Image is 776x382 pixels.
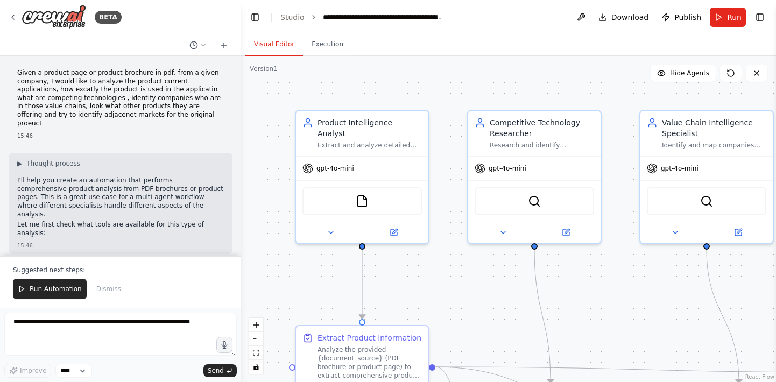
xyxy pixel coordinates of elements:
[489,164,526,173] span: gpt-4o-mini
[490,141,594,150] div: Research and identify competing technologies, alternative solutions, and technological substitute...
[662,117,766,139] div: Value Chain Intelligence Specialist
[249,360,263,374] button: toggle interactivity
[708,226,768,239] button: Open in side panel
[356,195,369,208] img: FileReadTool
[216,337,232,353] button: Click to speak your automation idea
[662,141,766,150] div: Identify and map companies across the value chain for {product_name}, including suppliers, integr...
[651,65,716,82] button: Hide Agents
[528,195,541,208] img: SerperDevTool
[710,8,746,27] button: Run
[467,110,602,244] div: Competitive Technology ResearcherResearch and identify competing technologies, alternative soluti...
[215,39,232,52] button: Start a new chat
[17,242,224,250] div: 15:46
[670,69,709,77] span: Hide Agents
[295,110,429,244] div: Product Intelligence AnalystExtract and analyze detailed product information from {document_sourc...
[203,364,237,377] button: Send
[594,8,653,27] button: Download
[249,346,263,360] button: fit view
[363,226,424,239] button: Open in side panel
[611,12,649,23] span: Download
[250,65,278,73] div: Version 1
[17,159,80,168] button: ▶Thought process
[639,110,774,244] div: Value Chain Intelligence SpecialistIdentify and map companies across the value chain for {product...
[91,279,126,299] button: Dismiss
[357,236,368,319] g: Edge from b6f5e1ec-f636-4df0-aee9-c55967f99341 to 3fe0ef04-4553-4089-9473-6fd755aeeb07
[185,39,211,52] button: Switch to previous chat
[17,132,224,140] div: 15:46
[17,221,224,237] p: Let me first check what tools are available for this type of analysis:
[700,195,713,208] img: SerperDevTool
[249,318,263,332] button: zoom in
[752,10,767,25] button: Show right sidebar
[248,10,263,25] button: Hide left sidebar
[303,33,352,56] button: Execution
[17,69,224,128] p: Given a product page or product brochure in pdf, from a given company, I would like to analyze th...
[95,11,122,24] div: BETA
[316,164,354,173] span: gpt-4o-mini
[13,266,228,274] p: Suggested next steps:
[727,12,742,23] span: Run
[490,117,594,139] div: Competitive Technology Researcher
[245,33,303,56] button: Visual Editor
[22,5,86,29] img: Logo
[26,159,80,168] span: Thought process
[4,364,51,378] button: Improve
[30,285,82,293] span: Run Automation
[318,117,422,139] div: Product Intelligence Analyst
[17,159,22,168] span: ▶
[318,141,422,150] div: Extract and analyze detailed product information from {document_source}, including technical spec...
[318,345,422,380] div: Analyze the provided {document_source} (PDF brochure or product page) to extract comprehensive pr...
[661,164,699,173] span: gpt-4o-mini
[249,332,263,346] button: zoom out
[657,8,706,27] button: Publish
[280,13,305,22] a: Studio
[208,366,224,375] span: Send
[745,374,774,380] a: React Flow attribution
[318,333,421,343] div: Extract Product Information
[535,226,596,239] button: Open in side panel
[249,318,263,374] div: React Flow controls
[96,285,121,293] span: Dismiss
[20,366,46,375] span: Improve
[13,279,87,299] button: Run Automation
[280,12,444,23] nav: breadcrumb
[674,12,701,23] span: Publish
[17,176,224,218] p: I'll help you create an automation that performs comprehensive product analysis from PDF brochure...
